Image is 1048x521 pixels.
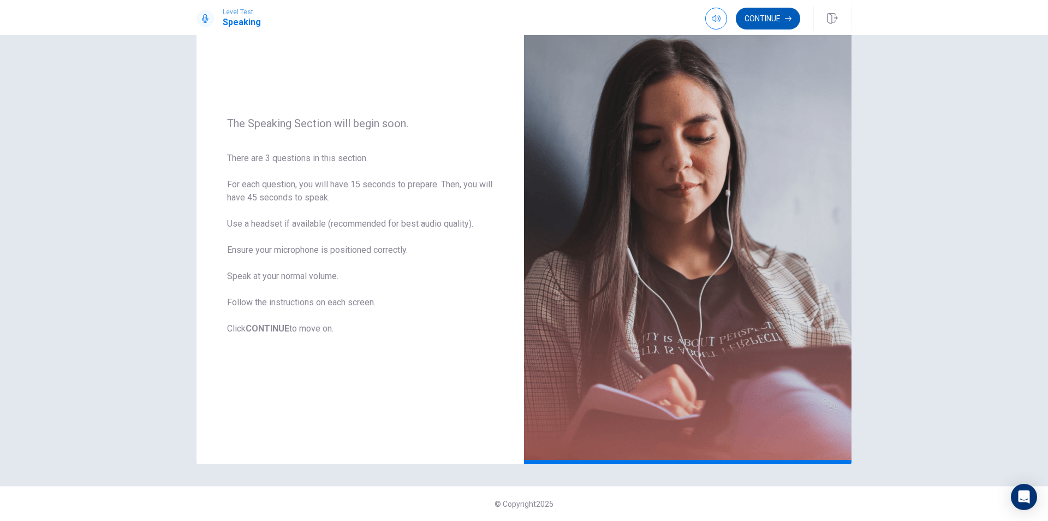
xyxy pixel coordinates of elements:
span: Level Test [223,8,261,16]
h1: Speaking [223,16,261,29]
div: Open Intercom Messenger [1011,484,1037,510]
span: © Copyright 2025 [495,500,553,508]
span: There are 3 questions in this section. For each question, you will have 15 seconds to prepare. Th... [227,152,493,335]
span: The Speaking Section will begin soon. [227,117,493,130]
button: Continue [736,8,800,29]
b: CONTINUE [246,323,289,334]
